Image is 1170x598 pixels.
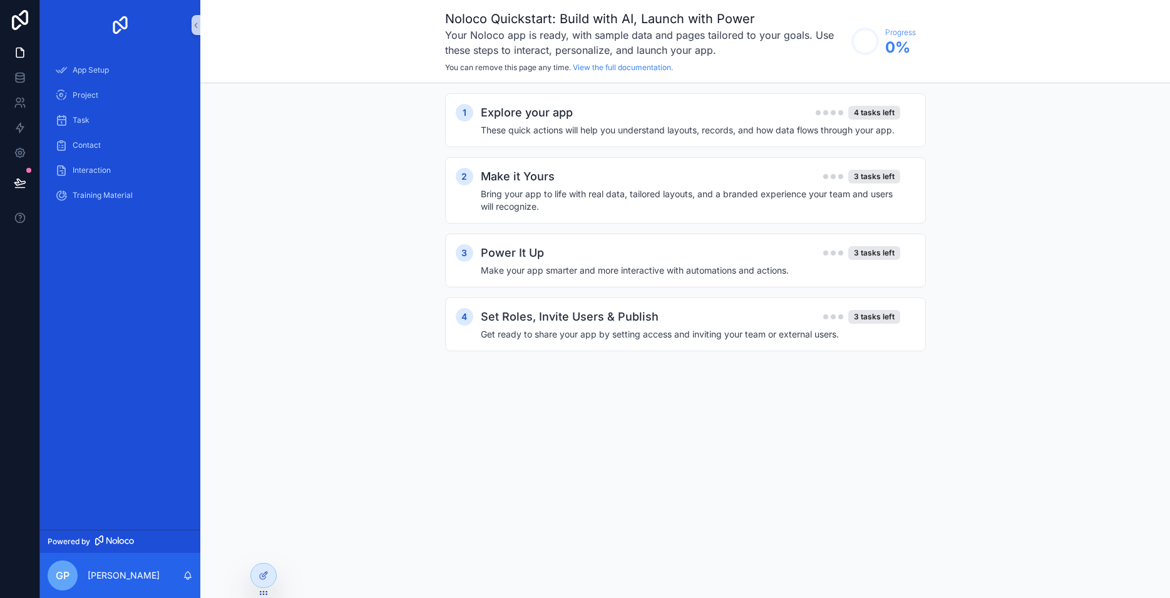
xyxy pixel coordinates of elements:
[73,140,101,150] span: Contact
[48,184,193,207] a: Training Material
[73,65,109,75] span: App Setup
[445,28,845,58] h3: Your Noloco app is ready, with sample data and pages tailored to your goals. Use these steps to i...
[73,115,90,125] span: Task
[48,84,193,106] a: Project
[73,190,133,200] span: Training Material
[73,165,111,175] span: Interaction
[445,10,845,28] h1: Noloco Quickstart: Build with AI, Launch with Power
[40,50,200,223] div: scrollable content
[48,537,90,547] span: Powered by
[445,63,571,72] span: You can remove this page any time.
[885,28,916,38] span: Progress
[48,109,193,131] a: Task
[40,530,200,553] a: Powered by
[88,569,160,582] p: [PERSON_NAME]
[73,90,98,100] span: Project
[48,159,193,182] a: Interaction
[48,59,193,81] a: App Setup
[885,38,916,58] span: 0 %
[56,568,69,583] span: GP
[573,63,673,72] a: View the full documentation.
[110,15,130,35] img: App logo
[48,134,193,157] a: Contact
